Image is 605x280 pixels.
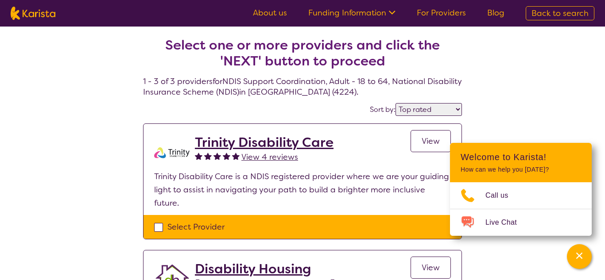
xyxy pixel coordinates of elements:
button: Channel Menu [567,244,592,269]
img: fullstar [195,152,202,160]
h4: 1 - 3 of 3 providers for NDIS Support Coordination , Adult - 18 to 64 , National Disability Insur... [143,16,462,97]
p: Trinity Disability Care is a NDIS registered provider where we are your guiding light to assist i... [154,170,451,210]
a: View [411,257,451,279]
a: For Providers [417,8,466,18]
img: fullstar [213,152,221,160]
h2: Welcome to Karista! [461,152,581,162]
a: Back to search [526,6,594,20]
h2: Select one or more providers and click the 'NEXT' button to proceed [154,37,451,69]
label: Sort by: [370,105,396,114]
img: fullstar [223,152,230,160]
img: xjuql8d3dr7ea5kriig5.png [154,134,190,170]
a: Funding Information [308,8,396,18]
p: How can we help you [DATE]? [461,166,581,173]
a: Blog [487,8,504,18]
span: Call us [485,189,519,202]
ul: Choose channel [450,182,592,236]
span: Back to search [531,8,589,19]
div: Channel Menu [450,143,592,236]
a: View 4 reviews [241,150,298,164]
img: Karista logo [11,7,55,20]
a: View [411,130,451,152]
a: About us [253,8,287,18]
span: View [422,262,440,273]
img: fullstar [204,152,212,160]
span: Live Chat [485,216,527,229]
a: Trinity Disability Care [195,134,334,150]
span: View 4 reviews [241,152,298,162]
img: fullstar [232,152,240,160]
span: View [422,136,440,146]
